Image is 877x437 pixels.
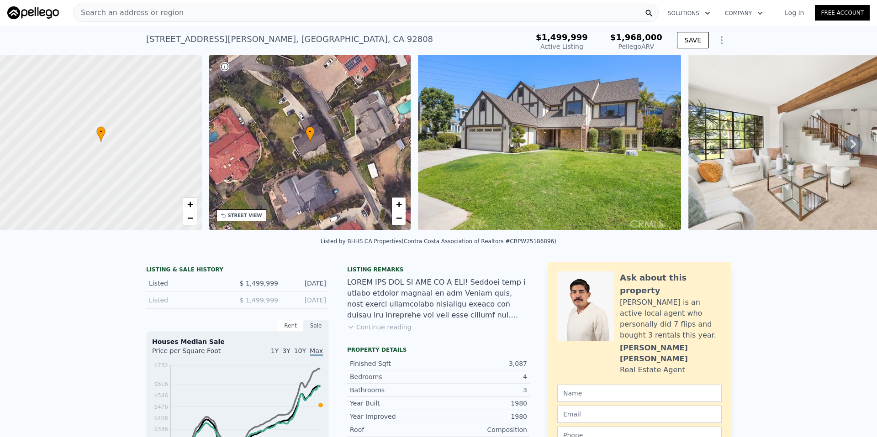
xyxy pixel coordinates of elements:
[350,412,438,421] div: Year Improved
[347,323,412,332] button: Continue reading
[154,415,168,421] tspan: $406
[347,346,530,354] div: Property details
[96,126,106,142] div: •
[392,211,406,225] a: Zoom out
[438,385,527,395] div: 3
[350,385,438,395] div: Bathrooms
[396,198,402,210] span: +
[347,266,530,273] div: Listing remarks
[620,343,722,364] div: [PERSON_NAME] [PERSON_NAME]
[610,42,662,51] div: Pellego ARV
[146,266,329,275] div: LISTING & SALE HISTORY
[183,211,197,225] a: Zoom out
[282,347,290,354] span: 3Y
[146,33,433,46] div: [STREET_ADDRESS][PERSON_NAME] , [GEOGRAPHIC_DATA] , CA 92808
[396,212,402,224] span: −
[152,337,323,346] div: Houses Median Sale
[438,412,527,421] div: 1980
[154,404,168,410] tspan: $476
[774,8,815,17] a: Log In
[306,128,315,136] span: •
[306,126,315,142] div: •
[347,277,530,321] div: LOREM IPS DOL SI AME CO A ELI! Seddoei temp i utlabo etdolor magnaal en adm Veniam quis, nost exe...
[660,5,718,21] button: Solutions
[536,32,588,42] span: $1,499,999
[620,297,722,341] div: [PERSON_NAME] is an active local agent who personally did 7 flips and bought 3 rentals this year.
[438,359,527,368] div: 3,087
[74,7,184,18] span: Search an address or region
[350,399,438,408] div: Year Built
[285,279,326,288] div: [DATE]
[713,31,731,49] button: Show Options
[438,399,527,408] div: 1980
[557,406,722,423] input: Email
[310,347,323,356] span: Max
[278,320,303,332] div: Rent
[183,198,197,211] a: Zoom in
[350,372,438,381] div: Bedrooms
[620,271,722,297] div: Ask about this property
[271,347,279,354] span: 1Y
[294,347,306,354] span: 10Y
[7,6,59,19] img: Pellego
[149,279,230,288] div: Listed
[154,426,168,432] tspan: $336
[392,198,406,211] a: Zoom in
[350,359,438,368] div: Finished Sqft
[620,364,685,375] div: Real Estate Agent
[239,297,278,304] span: $ 1,499,999
[228,212,262,219] div: STREET VIEW
[350,425,438,434] div: Roof
[187,212,193,224] span: −
[718,5,770,21] button: Company
[154,362,168,369] tspan: $732
[154,392,168,399] tspan: $546
[610,32,662,42] span: $1,968,000
[418,55,681,230] img: Sale: 167535098 Parcel: 63238346
[239,280,278,287] span: $ 1,499,999
[438,425,527,434] div: Composition
[285,296,326,305] div: [DATE]
[677,32,709,48] button: SAVE
[149,296,230,305] div: Listed
[815,5,870,21] a: Free Account
[321,238,556,245] div: Listed by BHHS CA Properties (Contra Costa Association of Realtors #CRPW25186896)
[154,381,168,387] tspan: $616
[557,385,722,402] input: Name
[96,128,106,136] span: •
[540,43,583,50] span: Active Listing
[187,198,193,210] span: +
[152,346,238,361] div: Price per Square Foot
[303,320,329,332] div: Sale
[438,372,527,381] div: 4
